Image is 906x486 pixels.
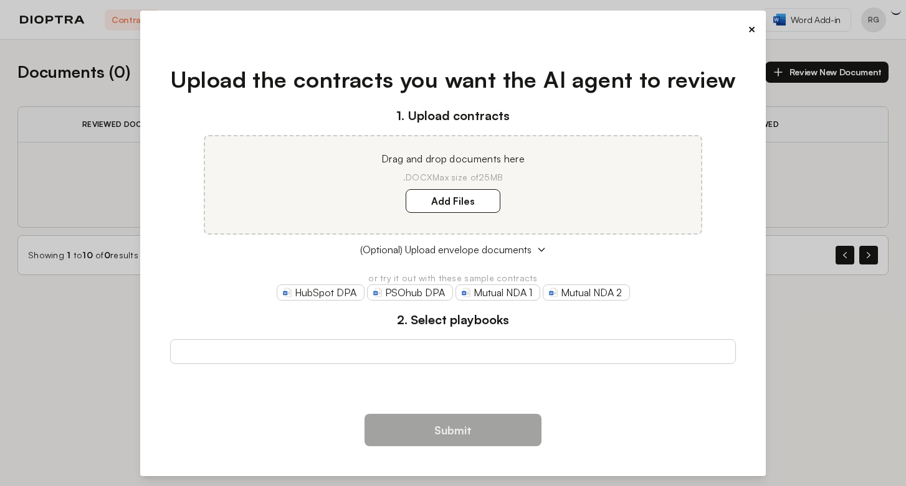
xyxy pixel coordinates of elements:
h3: 2. Select playbooks [170,311,737,329]
a: PSOhub DPA [367,284,453,301]
button: Submit [365,414,541,446]
a: HubSpot DPA [277,284,365,301]
button: × [748,21,756,38]
h1: Upload the contracts you want the AI agent to review [170,63,737,96]
span: (Optional) Upload envelope documents [360,242,532,257]
p: or try it out with these sample contracts [170,272,737,284]
a: Mutual NDA 1 [455,284,540,301]
h3: 1. Upload contracts [170,106,737,125]
p: .DOCX Max size of 25MB [220,171,686,184]
button: (Optional) Upload envelope documents [170,242,737,257]
label: Add Files [406,189,500,213]
a: Mutual NDA 2 [543,284,630,301]
p: Drag and drop documents here [220,151,686,166]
